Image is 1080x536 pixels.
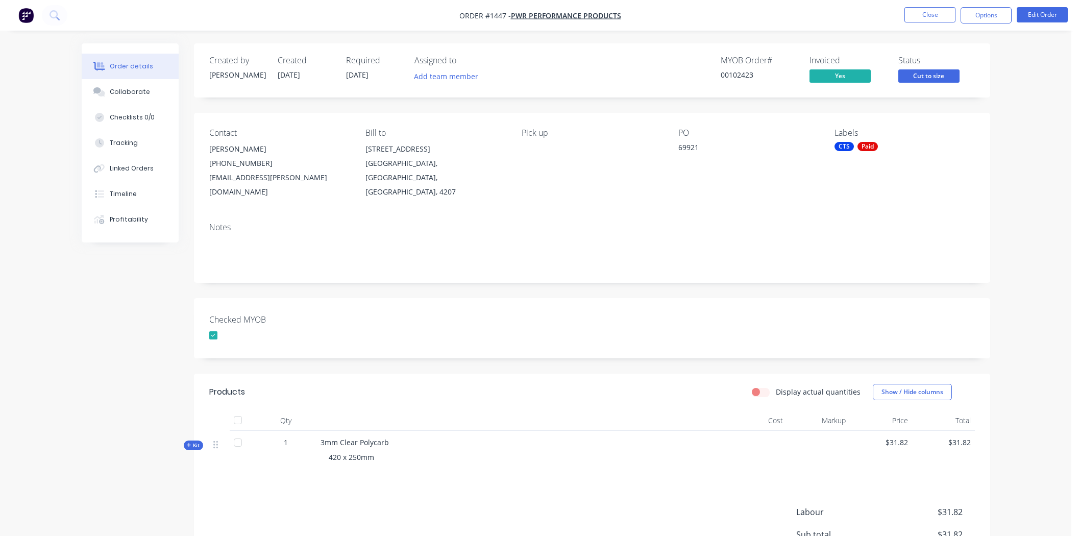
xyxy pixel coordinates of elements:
[209,69,265,80] div: [PERSON_NAME]
[961,7,1012,23] button: Options
[209,223,975,232] div: Notes
[209,386,245,398] div: Products
[209,142,349,199] div: [PERSON_NAME][PHONE_NUMBER][EMAIL_ADDRESS][PERSON_NAME][DOMAIN_NAME]
[110,62,153,71] div: Order details
[414,69,484,83] button: Add team member
[912,410,975,431] div: Total
[110,164,154,173] div: Linked Orders
[365,142,505,156] div: [STREET_ADDRESS]
[209,142,349,156] div: [PERSON_NAME]
[187,442,200,449] span: Kit
[346,56,402,65] div: Required
[82,130,179,156] button: Tracking
[110,138,138,148] div: Tracking
[255,410,316,431] div: Qty
[110,113,155,122] div: Checklists 0/0
[898,69,960,85] button: Cut to size
[18,8,34,23] img: Factory
[725,410,788,431] div: Cost
[857,142,878,151] div: Paid
[110,87,150,96] div: Collaborate
[365,142,505,199] div: [STREET_ADDRESS][GEOGRAPHIC_DATA], [GEOGRAPHIC_DATA], [GEOGRAPHIC_DATA], 4207
[408,69,483,83] button: Add team member
[678,128,818,138] div: PO
[721,69,797,80] div: 00102423
[898,56,975,65] div: Status
[898,69,960,82] span: Cut to size
[209,128,349,138] div: Contact
[284,437,288,448] span: 1
[904,7,955,22] button: Close
[209,156,349,170] div: [PHONE_NUMBER]
[82,156,179,181] button: Linked Orders
[678,142,806,156] div: 69921
[854,437,909,448] span: $31.82
[82,54,179,79] button: Order details
[82,105,179,130] button: Checklists 0/0
[329,452,374,462] span: 420 x 250mm
[887,506,962,518] span: $31.82
[184,441,203,450] div: Kit
[321,437,389,447] span: 3mm Clear Polycarb
[414,56,517,65] div: Assigned to
[809,69,871,82] span: Yes
[873,384,952,400] button: Show / Hide columns
[721,56,797,65] div: MYOB Order #
[834,142,854,151] div: CTS
[809,56,886,65] div: Invoiced
[850,410,913,431] div: Price
[278,70,300,80] span: [DATE]
[82,79,179,105] button: Collaborate
[209,313,337,326] label: Checked MYOB
[209,170,349,199] div: [EMAIL_ADDRESS][PERSON_NAME][DOMAIN_NAME]
[834,128,974,138] div: Labels
[82,181,179,207] button: Timeline
[787,410,850,431] div: Markup
[346,70,369,80] span: [DATE]
[365,156,505,199] div: [GEOGRAPHIC_DATA], [GEOGRAPHIC_DATA], [GEOGRAPHIC_DATA], 4207
[110,189,137,199] div: Timeline
[522,128,661,138] div: Pick up
[110,215,148,224] div: Profitability
[82,207,179,232] button: Profitability
[916,437,971,448] span: $31.82
[776,386,861,397] label: Display actual quantities
[459,11,511,20] span: Order #1447 -
[209,56,265,65] div: Created by
[365,128,505,138] div: Bill to
[1045,501,1070,526] iframe: Intercom live chat
[511,11,621,20] a: PWR Performance Products
[796,506,887,518] span: Labour
[1017,7,1068,22] button: Edit Order
[278,56,334,65] div: Created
